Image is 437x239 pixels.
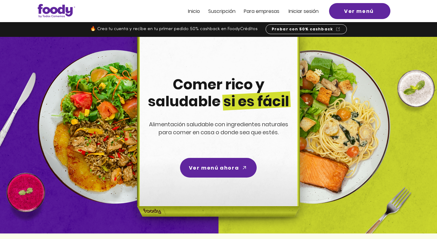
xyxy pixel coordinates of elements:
[180,158,257,178] a: Ver menú ahora
[188,9,200,14] a: Inicio
[189,164,239,172] span: Ver menú ahora
[289,8,319,15] span: Iniciar sesión
[208,9,236,14] a: Suscripción
[250,8,279,15] span: ra empresas
[38,50,191,204] img: left-dish-compress.png
[266,24,347,34] a: Probar con 50% cashback
[208,8,236,15] span: Suscripción
[244,8,250,15] span: Pa
[148,75,289,111] span: Comer rico y saludable si es fácil
[120,37,315,233] img: headline-center-compress.png
[289,9,319,14] a: Iniciar sesión
[149,120,288,136] span: Alimentación saludable con ingredientes naturales para comer en casa o donde sea que estés.
[38,4,75,18] img: Logo_Foody V2.0.0 (3).png
[188,8,200,15] span: Inicio
[329,3,390,19] a: Ver menú
[90,27,258,31] span: 🔥 Crea tu cuenta y recibe en tu primer pedido 50% cashback en FoodyCréditos
[272,26,333,32] span: Probar con 50% cashback
[344,7,374,15] span: Ver menú
[244,9,279,14] a: Para empresas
